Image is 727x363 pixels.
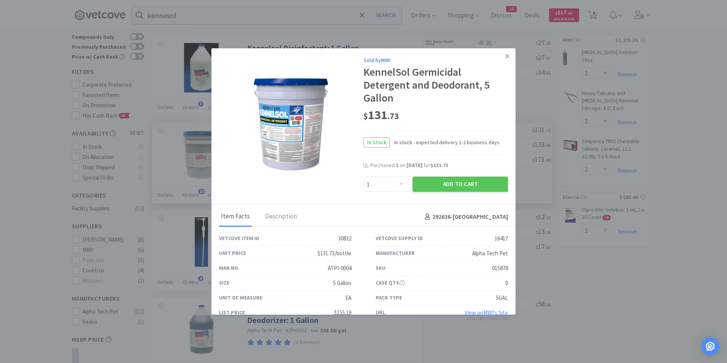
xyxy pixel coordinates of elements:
[390,138,500,146] span: In stock - expected delivery 1-2 business days
[219,279,229,287] div: Size
[396,162,398,169] span: 1
[219,293,262,302] div: Unit of Measure
[701,337,719,355] div: Open Intercom Messenger
[376,234,423,242] div: Vetcove Supply ID
[219,264,240,272] div: Man No.
[363,111,368,121] span: $
[376,264,386,272] div: SKU
[370,162,508,169] div: Purchased on for
[505,279,508,288] div: 0
[376,249,415,257] div: Manufacturer
[345,293,351,302] div: EA
[219,308,245,317] div: List Price
[328,264,351,273] div: ATPI-0004
[406,162,422,169] span: [DATE]
[263,207,299,226] div: Description
[387,111,399,121] span: . 73
[413,177,508,192] button: Add to Cart
[422,212,508,222] h4: 292636 - [GEOGRAPHIC_DATA]
[219,249,246,257] div: Unit Price
[376,279,405,287] div: Case Qty.
[333,279,351,288] div: 5 Gallon
[496,293,508,302] div: 5GAL
[472,249,508,258] div: Alpha Tech Pet
[430,162,448,169] span: $131.73
[317,249,351,258] div: $131.73/bottle
[364,138,389,147] span: In Stock
[492,264,508,273] div: 015878
[219,207,252,226] div: Item Facts
[376,308,385,317] div: URL
[334,308,351,317] div: $155.19
[363,56,508,64] div: Sold by MWI
[363,107,399,123] span: 131
[338,234,351,243] div: 30832
[242,75,341,174] img: dd0d1e23fd0a4630b59b90222e34f7fd_16417.png
[363,66,508,104] div: KennelSol Germicidal Detergent and Deodorant, 5 Gallon
[376,293,402,302] div: Pack Type
[465,309,508,316] a: View onMWI's Site
[495,234,508,243] div: 16417
[219,234,259,242] div: Vetcove Item ID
